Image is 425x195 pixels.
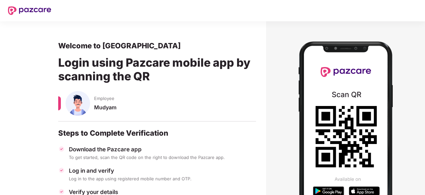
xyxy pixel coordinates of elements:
[69,146,256,153] div: Download the Pazcare app
[69,176,256,182] div: Log in to the app using registered mobile number and OTP.
[94,104,256,117] div: Mudyam
[94,95,114,101] span: Employee
[69,154,256,160] div: To get started, scan the QR code on the right to download the Pazcare app.
[58,50,256,91] div: Login using Pazcare mobile app by scanning the QR
[69,167,256,174] div: Log in and verify
[58,188,65,195] img: svg+xml;base64,PHN2ZyBpZD0iVGljay0zMngzMiIgeG1sbnM9Imh0dHA6Ly93d3cudzMub3JnLzIwMDAvc3ZnIiB3aWR0aD...
[58,167,65,174] img: svg+xml;base64,PHN2ZyBpZD0iVGljay0zMngzMiIgeG1sbnM9Imh0dHA6Ly93d3cudzMub3JnLzIwMDAvc3ZnIiB3aWR0aD...
[8,6,51,15] img: New Pazcare Logo
[58,128,256,138] div: Steps to Complete Verification
[58,41,256,50] div: Welcome to [GEOGRAPHIC_DATA]
[58,146,65,152] img: svg+xml;base64,PHN2ZyBpZD0iVGljay0zMngzMiIgeG1sbnM9Imh0dHA6Ly93d3cudzMub3JnLzIwMDAvc3ZnIiB3aWR0aD...
[66,91,90,116] img: svg+xml;base64,PHN2ZyBpZD0iU3BvdXNlX01hbGUiIHhtbG5zPSJodHRwOi8vd3d3LnczLm9yZy8yMDAwL3N2ZyIgeG1sbn...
